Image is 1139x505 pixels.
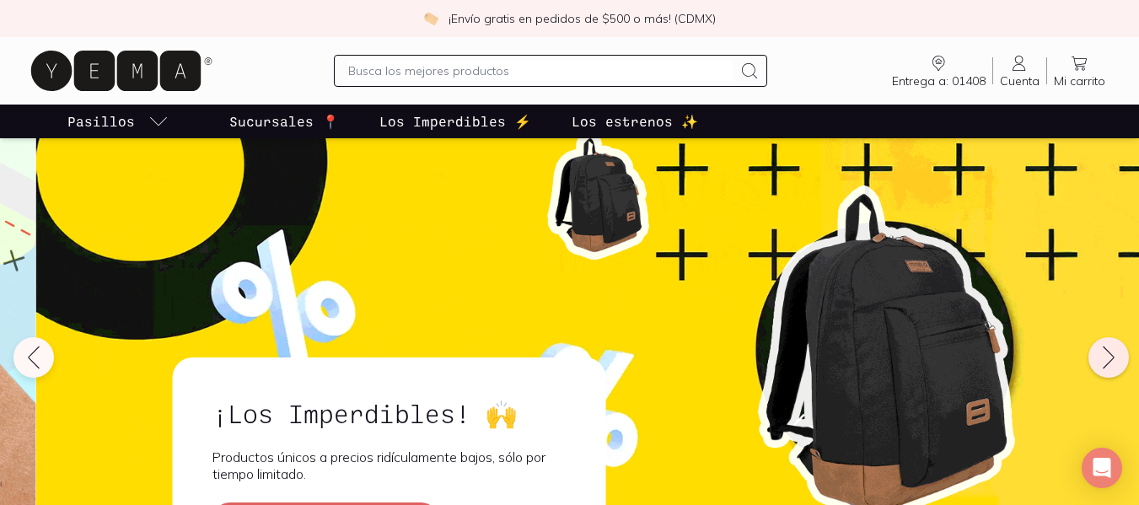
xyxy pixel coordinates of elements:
[376,105,535,138] a: Los Imperdibles ⚡️
[892,73,986,89] span: Entrega a: 01408
[348,61,733,81] input: Busca los mejores productos
[226,105,342,138] a: Sucursales 📍
[1054,73,1105,89] span: Mi carrito
[212,449,565,482] p: Productos únicos a precios ridículamente bajos, sólo por tiempo limitado.
[212,398,565,428] h2: ¡Los Imperdibles! 🙌
[1000,73,1040,89] span: Cuenta
[568,105,701,138] a: Los estrenos ✨
[449,10,716,27] p: ¡Envío gratis en pedidos de $500 o más! (CDMX)
[572,111,698,132] p: Los estrenos ✨
[423,11,438,26] img: check
[64,105,172,138] a: pasillo-todos-link
[67,111,135,132] p: Pasillos
[993,53,1046,89] a: Cuenta
[229,111,339,132] p: Sucursales 📍
[1082,448,1122,488] div: Open Intercom Messenger
[379,111,531,132] p: Los Imperdibles ⚡️
[885,53,992,89] a: Entrega a: 01408
[1047,53,1112,89] a: Mi carrito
